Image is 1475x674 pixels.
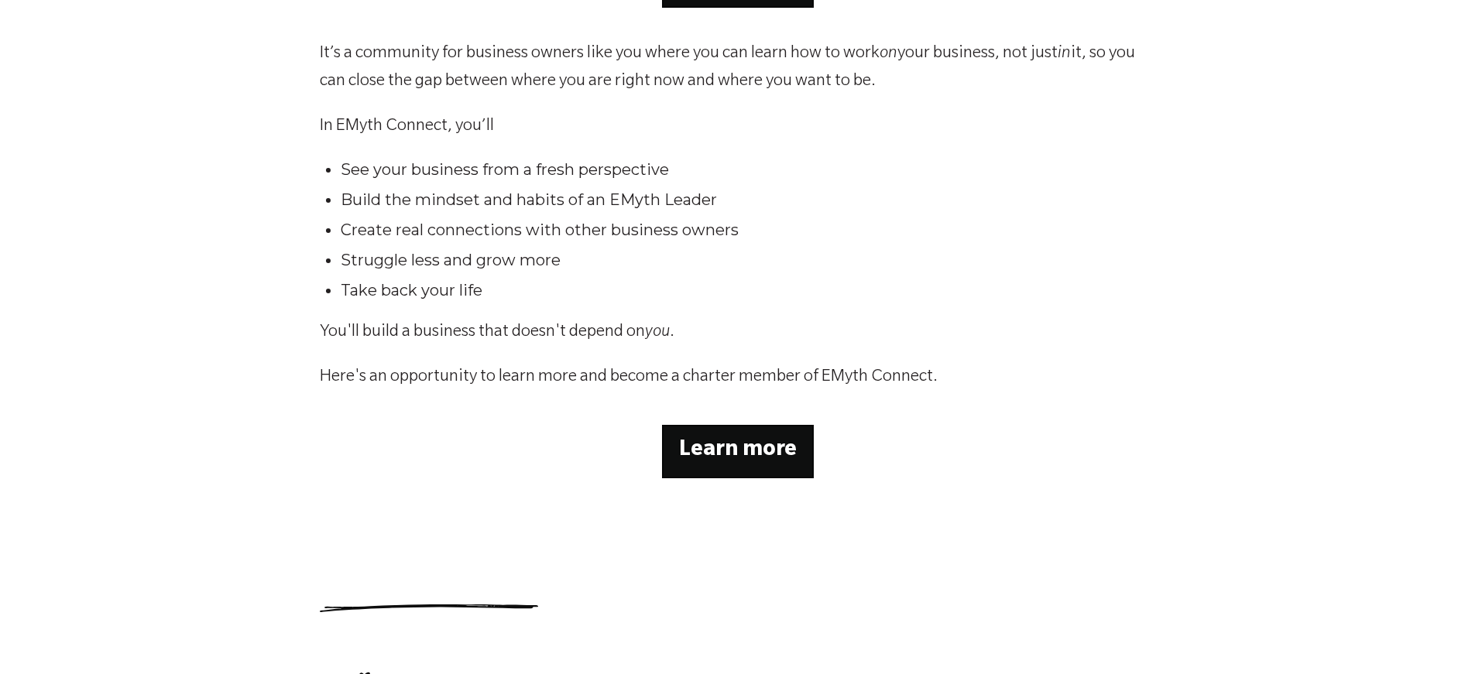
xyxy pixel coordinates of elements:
[341,249,1147,271] li: Struggle less and grow more
[679,440,797,463] strong: Learn more
[645,323,670,342] em: you
[320,40,1156,96] p: It’s a community for business owners like you where you can learn how to work your business, not ...
[320,113,1156,141] p: In EMyth Connect, you’ll
[341,159,1147,180] li: See your business from a fresh perspective
[880,45,897,63] em: on
[341,279,1147,301] li: Take back your life
[341,189,1147,210] li: Build the mindset and habits of an EMyth Leader
[320,364,1156,392] p: Here's an opportunity to learn more and become a charter member of EMyth Connect.
[662,425,814,478] a: Learn more
[320,319,1156,347] p: You'll build a business that doesn't depend on .
[320,604,538,612] img: underline.svg
[341,219,1147,241] li: Create real connections with other business owners
[1058,45,1071,63] em: in
[1398,600,1475,674] iframe: Chat Widget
